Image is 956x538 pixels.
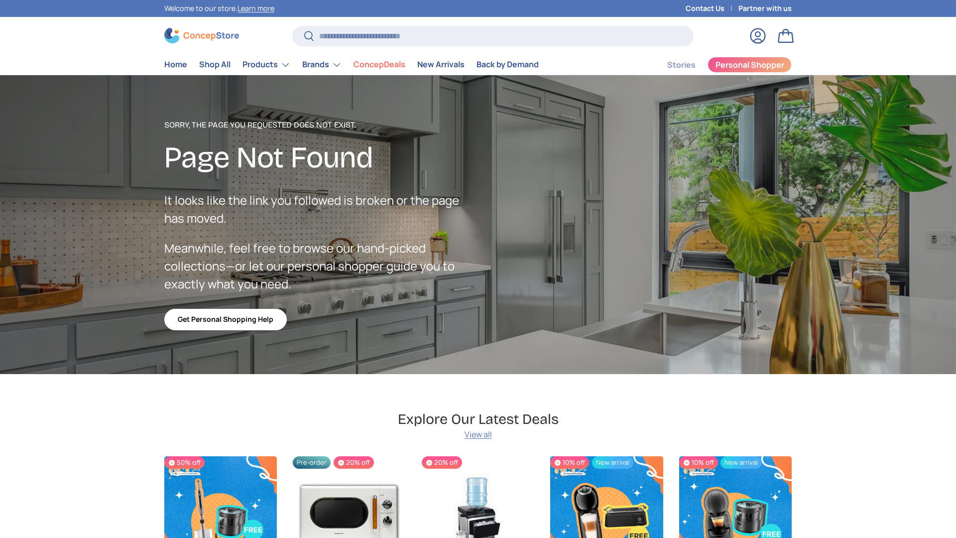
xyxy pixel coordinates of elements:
a: ConcepDeals [354,55,405,74]
span: New arrival [592,456,633,469]
span: Pre-order [293,456,331,469]
span: 20% off [334,456,374,469]
nav: Primary [164,55,539,75]
span: Personal Shopper [716,61,784,69]
nav: Secondary [643,55,792,75]
a: Learn more [238,3,274,13]
h2: Page Not Found [164,139,478,176]
a: Get Personal Shopping Help [164,309,287,330]
span: 20% off [422,456,462,469]
summary: Brands [296,55,348,75]
a: Personal Shopper [708,57,792,73]
summary: Products [237,55,296,75]
span: 10% off [679,456,718,469]
p: Sorry, the page you requested does not exist. [164,119,478,131]
a: Brands [302,55,342,75]
a: Products [242,55,290,75]
h2: Explore Our Latest Deals [398,410,559,428]
p: Meanwhile, feel free to browse our hand-picked collections—or let our personal shopper guide you ... [164,239,478,293]
span: New arrival [720,456,762,469]
a: Back by Demand [477,55,539,74]
span: 50% off [164,456,205,469]
p: It looks like the link you followed is broken or the page has moved. [164,191,478,227]
a: Home [164,55,187,74]
a: Partner with us [738,3,792,14]
span: 10% off [550,456,589,469]
a: Stories [667,55,696,75]
p: Welcome to our store. [164,3,274,14]
a: Shop All [199,55,231,74]
a: Contact Us [686,3,738,14]
img: ConcepStore [164,28,239,43]
a: New Arrivals [417,55,465,74]
a: View all [465,428,492,440]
